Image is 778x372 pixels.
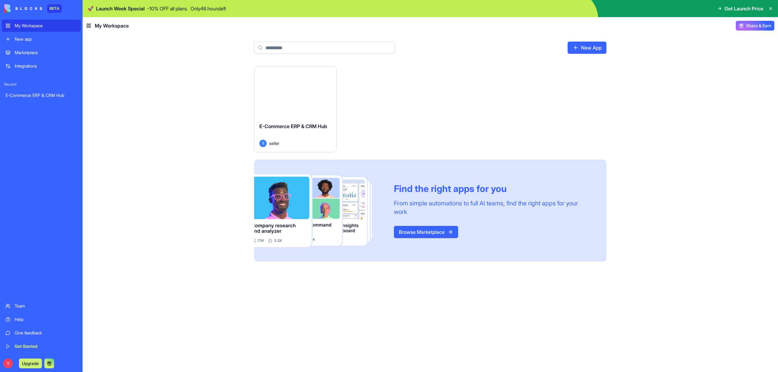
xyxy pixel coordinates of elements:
[254,66,337,152] a: E-Commerce ERP & CRM HubSseller
[4,4,42,13] img: logo
[2,33,81,45] a: New app
[47,4,62,13] div: BETA
[269,140,280,146] span: seller
[2,327,81,339] a: Give feedback
[259,140,267,147] span: S
[2,340,81,352] a: Get Started
[87,5,94,12] span: 🚀
[2,46,81,59] a: Marketplace
[19,360,42,366] a: Upgrade
[736,21,774,31] button: Share & Earn
[746,23,771,29] span: Share & Earn
[191,5,226,12] p: Only 46 hours left
[259,123,327,129] span: E-Commerce ERP & CRM Hub
[147,5,188,12] p: - 10 % OFF all plans.
[96,5,145,12] span: Launch Week Special
[15,23,77,29] div: My Workspace
[15,63,77,69] div: Integrations
[6,92,77,98] div: E-Commerce ERP & CRM Hub
[15,303,77,309] div: Team
[254,174,384,247] img: Frame_181_egmpey.png
[724,5,763,12] span: Get Launch Price
[394,226,458,238] a: Browse Marketplace
[95,22,129,29] span: My Workspace
[15,343,77,349] div: Get Started
[19,359,42,368] button: Upgrade
[394,199,592,216] div: From simple automations to full AI teams, find the right apps for your work
[568,42,606,54] a: New App
[2,82,81,87] span: Recent
[4,4,62,13] a: BETA
[15,330,77,336] div: Give feedback
[2,89,81,101] a: E-Commerce ERP & CRM Hub
[15,36,77,42] div: New app
[2,20,81,32] a: My Workspace
[2,300,81,312] a: Team
[2,60,81,72] a: Integrations
[2,313,81,326] a: Help
[15,316,77,322] div: Help
[3,359,13,368] span: S
[394,183,592,194] div: Find the right apps for you
[15,50,77,56] div: Marketplace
